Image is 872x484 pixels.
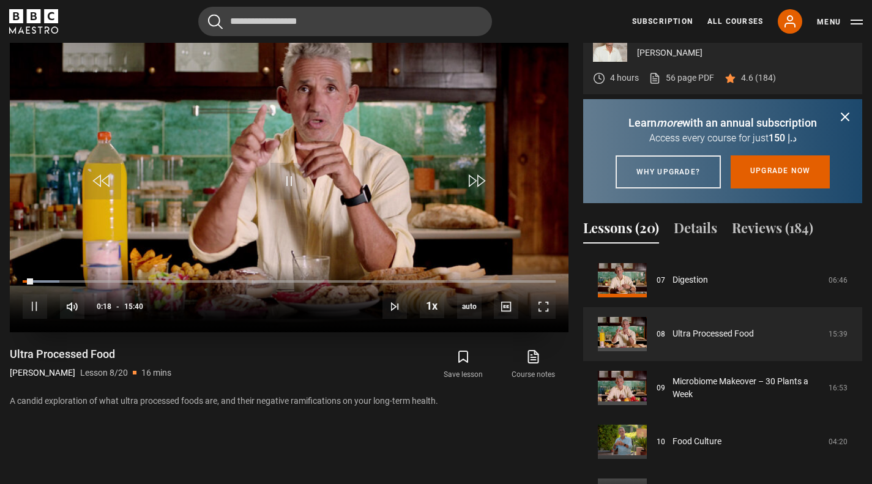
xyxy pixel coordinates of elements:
p: 4 hours [610,72,639,84]
i: more [657,116,682,129]
a: Microbiome Makeover – 30 Plants a Week [673,375,821,401]
input: Search [198,7,492,36]
h1: Ultra Processed Food [10,347,171,362]
span: 15:40 [124,296,143,318]
button: Next Lesson [382,294,407,319]
a: 56 page PDF [649,72,714,84]
span: auto [457,294,482,319]
span: 150 د.إ [769,132,797,144]
button: Details [674,218,717,244]
p: Access every course for just [598,131,848,146]
button: Pause [23,294,47,319]
p: 16 mins [141,367,171,379]
button: Fullscreen [531,294,556,319]
a: Subscription [632,16,693,27]
button: Captions [494,294,518,319]
p: [PERSON_NAME] [637,47,852,59]
p: [PERSON_NAME] [10,367,75,379]
a: Digestion [673,274,708,286]
a: All Courses [707,16,763,27]
video-js: Video Player [10,18,568,332]
a: Food Culture [673,435,721,448]
a: Ultra Processed Food [673,327,754,340]
p: 4.6 (184) [741,72,776,84]
button: Mute [60,294,84,319]
button: Playback Rate [420,294,444,318]
button: Lessons (20) [583,218,659,244]
span: 0:18 [97,296,111,318]
p: Lesson 8/20 [80,367,128,379]
a: Why upgrade? [616,155,721,188]
p: Learn with an annual subscription [598,114,848,131]
a: Course notes [499,347,568,382]
button: Save lesson [428,347,498,382]
a: Upgrade now [731,155,830,188]
span: - [116,302,119,311]
svg: BBC Maestro [9,9,58,34]
button: Reviews (184) [732,218,813,244]
div: Current quality: 360p [457,294,482,319]
button: Toggle navigation [817,16,863,28]
div: Progress Bar [23,280,556,283]
button: Submit the search query [208,14,223,29]
p: A candid exploration of what ultra processed foods are, and their negative ramifications on your ... [10,395,568,408]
